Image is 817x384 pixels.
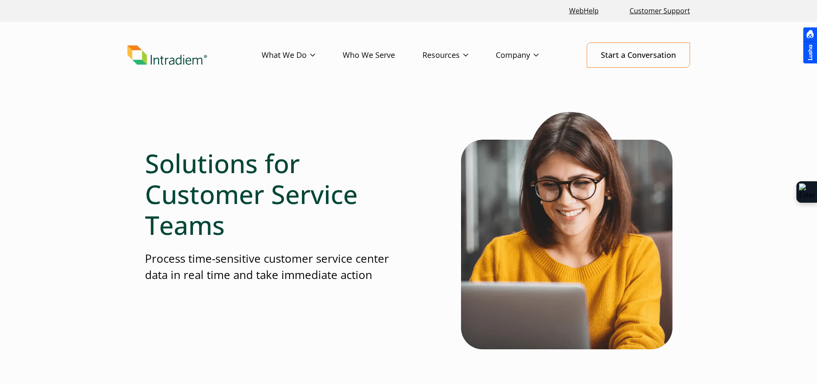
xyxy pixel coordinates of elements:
a: What We Do [262,43,343,68]
a: Start a Conversation [587,42,690,68]
img: Extension Icon [799,183,814,201]
h1: Solutions for Customer Service Teams [145,148,408,240]
a: Resources [422,43,496,68]
img: Intradiem [127,45,207,65]
a: Company [496,43,566,68]
a: Customer Support [626,2,693,20]
img: Woman wearing glasses looking at contact center automation solutions on her laptop [461,102,672,349]
p: Process time-sensitive customer service center data in real time and take immediate action [145,251,408,283]
a: Link to homepage of Intradiem [127,45,262,65]
a: Who We Serve [343,43,422,68]
a: Link opens in a new window [566,2,602,20]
